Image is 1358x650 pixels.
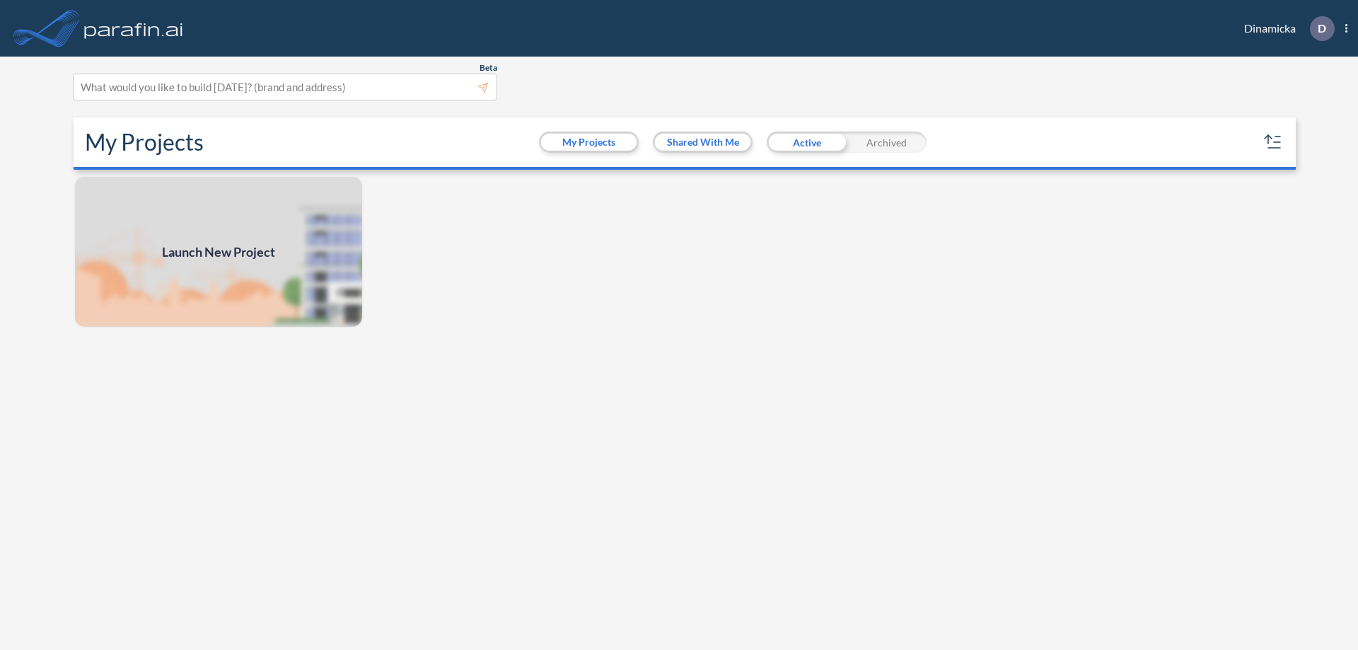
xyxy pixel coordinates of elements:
[1223,16,1347,41] div: Dinamicka
[162,243,275,262] span: Launch New Project
[480,62,497,74] span: Beta
[74,175,364,328] a: Launch New Project
[81,14,186,42] img: logo
[847,132,927,153] div: Archived
[767,132,847,153] div: Active
[1262,131,1284,153] button: sort
[85,129,204,156] h2: My Projects
[541,134,637,151] button: My Projects
[74,175,364,328] img: add
[655,134,750,151] button: Shared With Me
[1318,22,1326,35] p: D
